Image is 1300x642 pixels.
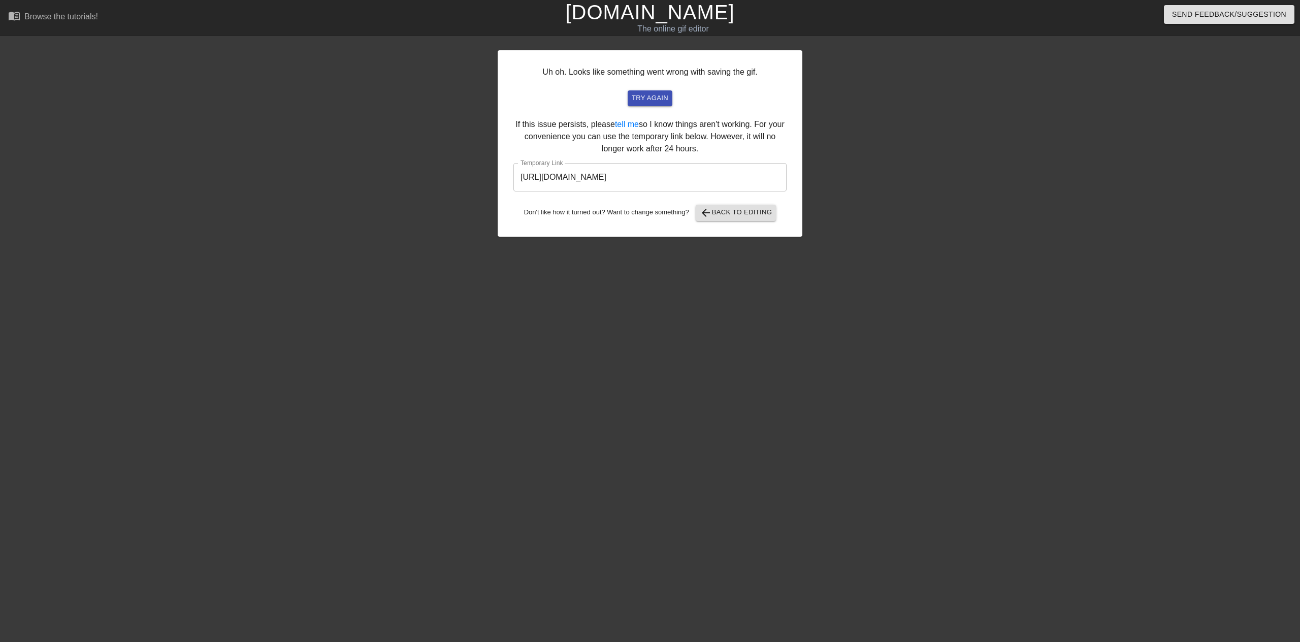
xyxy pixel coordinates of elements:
a: [DOMAIN_NAME] [565,1,734,23]
button: Back to Editing [696,205,776,221]
span: arrow_back [700,207,712,219]
span: menu_book [8,10,20,22]
span: Back to Editing [700,207,772,219]
div: Browse the tutorials! [24,12,98,21]
div: Don't like how it turned out? Want to change something? [513,205,787,221]
a: tell me [615,120,639,129]
span: try again [632,92,668,104]
a: Browse the tutorials! [8,10,98,25]
input: bare [513,163,787,191]
div: Uh oh. Looks like something went wrong with saving the gif. If this issue persists, please so I k... [498,50,802,237]
div: The online gif editor [438,23,907,35]
button: try again [628,90,672,106]
button: Send Feedback/Suggestion [1164,5,1294,24]
span: Send Feedback/Suggestion [1172,8,1286,21]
